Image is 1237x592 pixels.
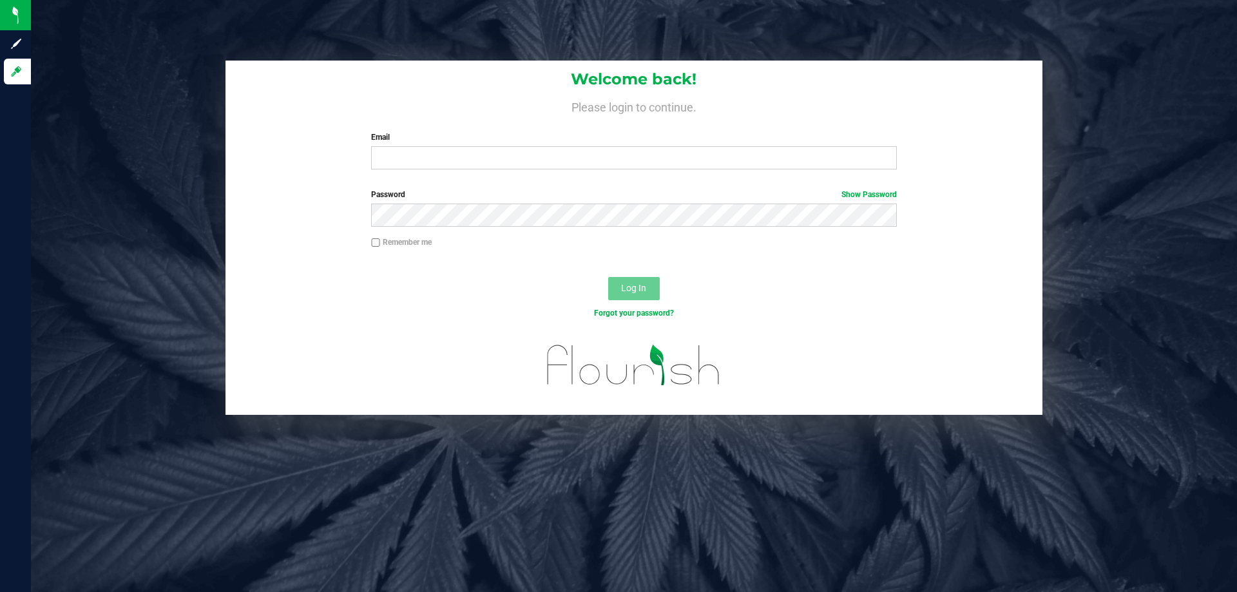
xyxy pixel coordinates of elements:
[594,309,674,318] a: Forgot your password?
[10,65,23,78] inline-svg: Log in
[371,236,432,248] label: Remember me
[10,37,23,50] inline-svg: Sign up
[841,190,897,199] a: Show Password
[371,131,896,143] label: Email
[371,238,380,247] input: Remember me
[225,71,1042,88] h1: Welcome back!
[532,332,736,398] img: flourish_logo.svg
[225,98,1042,113] h4: Please login to continue.
[608,277,660,300] button: Log In
[371,190,405,199] span: Password
[621,283,646,293] span: Log In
